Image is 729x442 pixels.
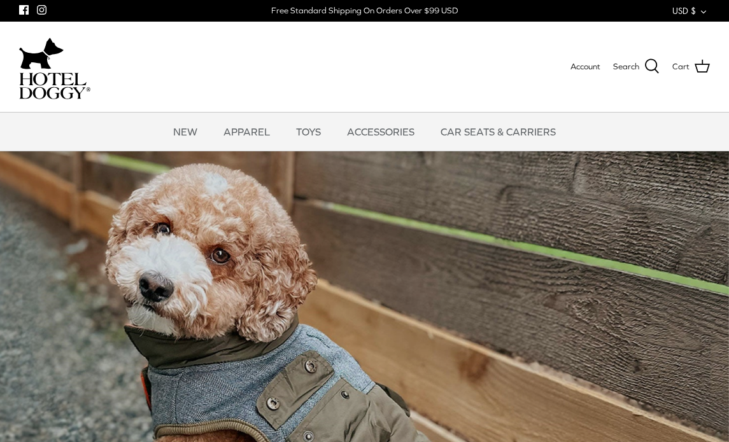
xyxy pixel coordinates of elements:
[613,59,660,75] a: Search
[19,73,90,99] img: hoteldoggycom
[429,113,567,151] a: CAR SEATS & CARRIERS
[19,34,64,73] img: dog-icon.svg
[271,5,458,17] div: Free Standard Shipping On Orders Over $99 USD
[613,60,639,74] span: Search
[271,1,458,20] a: Free Standard Shipping On Orders Over $99 USD
[285,113,332,151] a: TOYS
[672,60,690,74] span: Cart
[336,113,426,151] a: ACCESSORIES
[37,5,46,15] a: Instagram
[672,59,710,75] a: Cart
[212,113,281,151] a: APPAREL
[19,5,29,15] a: Facebook
[162,113,209,151] a: NEW
[570,62,600,71] span: Account
[19,34,90,99] a: hoteldoggycom
[570,60,600,74] a: Account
